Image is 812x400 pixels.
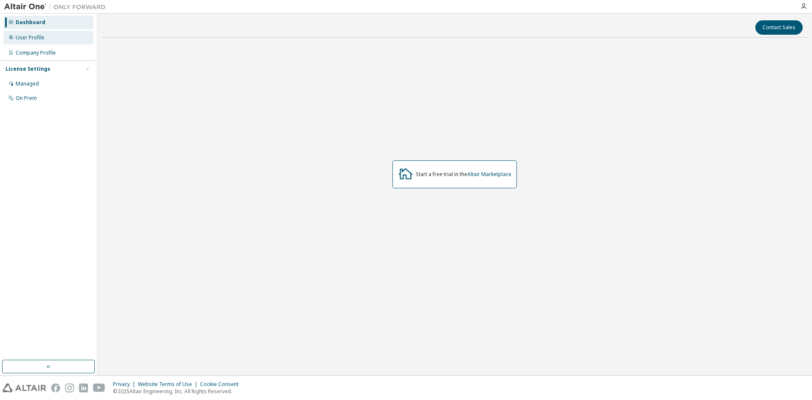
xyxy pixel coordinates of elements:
div: Dashboard [16,19,45,26]
div: Managed [16,80,39,87]
img: Altair One [4,3,110,11]
div: On Prem [16,95,37,102]
img: instagram.svg [65,383,74,392]
img: facebook.svg [51,383,60,392]
div: Website Terms of Use [138,381,200,388]
div: Cookie Consent [200,381,244,388]
img: linkedin.svg [79,383,88,392]
img: altair_logo.svg [3,383,46,392]
button: Contact Sales [755,20,803,35]
div: Start a free trial in the [416,171,511,178]
img: youtube.svg [93,383,105,392]
a: Altair Marketplace [467,171,511,178]
p: © 2025 Altair Engineering, Inc. All Rights Reserved. [113,388,244,395]
div: Privacy [113,381,138,388]
div: License Settings [5,66,50,72]
div: Company Profile [16,50,56,56]
div: User Profile [16,34,44,41]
